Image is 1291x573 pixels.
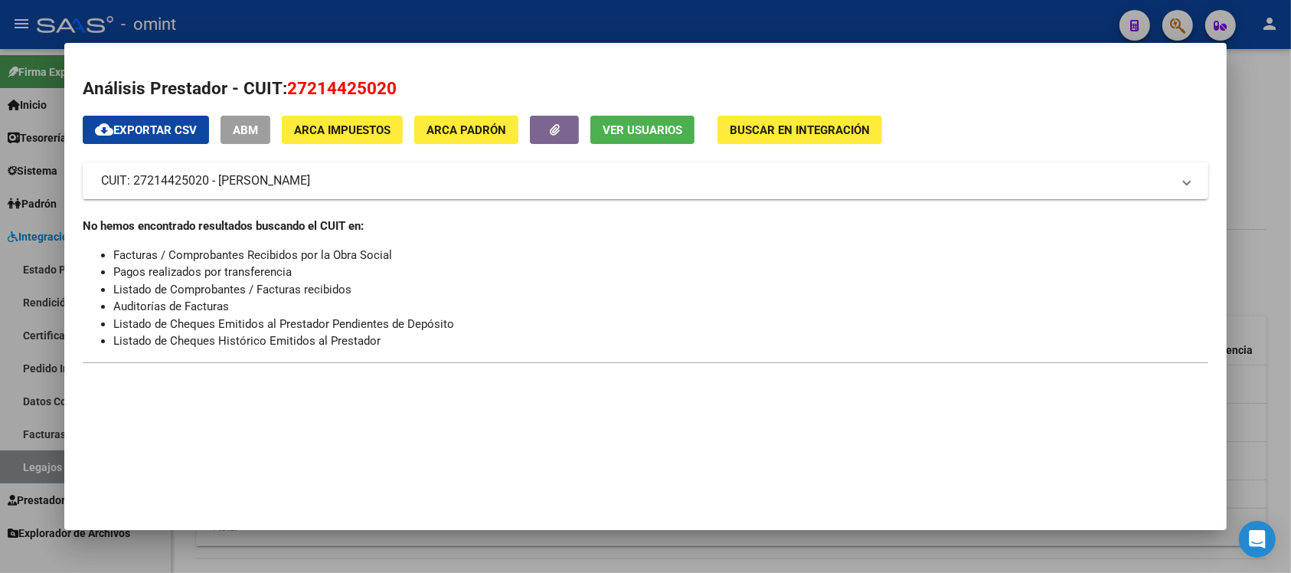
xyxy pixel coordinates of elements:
span: Exportar CSV [95,123,197,137]
li: Listado de Cheques Histórico Emitidos al Prestador [113,332,1208,350]
span: ABM [233,123,258,137]
button: ABM [221,116,270,144]
button: Buscar en Integración [717,116,882,144]
button: ARCA Padrón [414,116,518,144]
span: ARCA Impuestos [294,123,391,137]
li: Pagos realizados por transferencia [113,264,1208,281]
span: Buscar en Integración [730,123,870,137]
mat-icon: cloud_download [95,120,113,139]
mat-expansion-panel-header: CUIT: 27214425020 - [PERSON_NAME] [83,162,1208,199]
li: Auditorías de Facturas [113,298,1208,316]
mat-panel-title: CUIT: 27214425020 - [PERSON_NAME] [101,172,1171,190]
li: Listado de Cheques Emitidos al Prestador Pendientes de Depósito [113,316,1208,333]
h2: Análisis Prestador - CUIT: [83,76,1208,102]
span: ARCA Padrón [427,123,506,137]
li: Listado de Comprobantes / Facturas recibidos [113,281,1208,299]
span: Ver Usuarios [603,123,682,137]
div: Open Intercom Messenger [1239,521,1276,558]
strong: No hemos encontrado resultados buscando el CUIT en: [83,219,364,233]
span: 27214425020 [287,78,397,98]
li: Facturas / Comprobantes Recibidos por la Obra Social [113,247,1208,264]
button: Ver Usuarios [590,116,695,144]
button: ARCA Impuestos [282,116,403,144]
button: Exportar CSV [83,116,209,144]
